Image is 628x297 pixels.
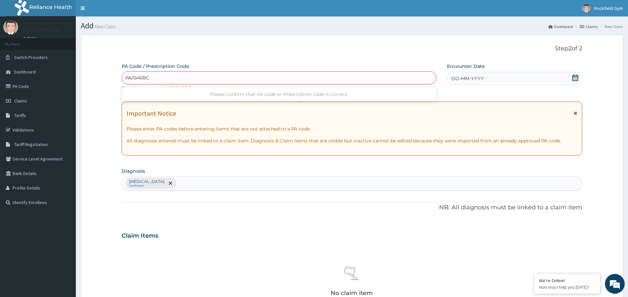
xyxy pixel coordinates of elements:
[549,24,573,29] a: Dashboard
[127,110,176,117] h1: Important Notice
[127,137,577,144] p: All diagnoses entered must be linked to a claim item. Diagnosis & Claim Items that are visible bu...
[122,85,192,90] small: PA code does not exist : PA/0A6BIC
[14,69,36,75] span: Dashboard
[598,24,623,29] li: New Claim
[14,98,27,104] span: Claims
[539,278,595,283] div: We're Online!
[94,24,116,29] small: New Claim
[451,75,484,82] span: DD-MM-YYYY
[23,27,60,33] p: Rockfield Gym
[122,232,158,240] h3: Claim Items
[23,36,39,41] a: Online
[447,63,485,70] label: Encounter Date
[3,20,18,35] img: User Image
[14,112,26,118] span: Tariffs
[580,24,598,29] a: Claims
[122,63,189,70] label: PA Code / Prescription Code
[38,83,91,150] span: We're online!
[81,21,623,30] h1: Add
[122,45,582,52] p: Step 2 of 2
[539,284,595,290] p: How may I help you today?
[12,33,27,49] img: d_794563401_company_1708531726252_794563401
[582,4,590,13] img: User Image
[14,141,48,147] span: Tariff Negotiation
[331,290,373,296] p: No claim item
[3,180,126,203] textarea: Type your message and hit 'Enter'
[122,88,436,100] div: Please confirm that PA code or Prescription code is correct.
[108,3,124,19] div: Minimize live chat window
[14,54,48,60] span: Switch Providers
[122,203,582,212] p: NB: All diagnosis must be linked to a claim item
[122,168,145,174] label: Diagnosis
[34,37,111,45] div: Chat with us now
[594,5,623,11] span: Rockfield Gym
[127,126,577,132] p: Please enter PA codes before entering items that are not attached to a PA code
